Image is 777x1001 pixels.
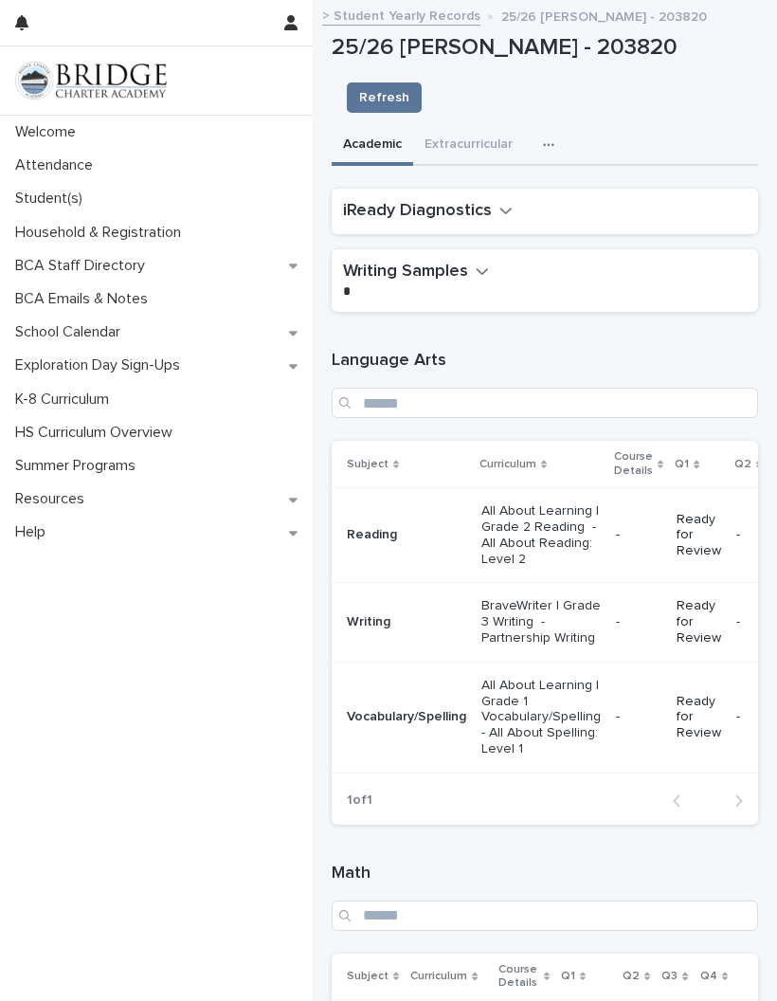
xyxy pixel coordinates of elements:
p: Q1 [675,454,689,475]
img: V1C1m3IdTEidaUdm9Hs0 [15,62,167,100]
p: K-8 Curriculum [8,391,124,409]
p: Subject [347,454,388,475]
p: BCA Emails & Notes [8,290,163,308]
button: Next [708,792,758,810]
h1: Language Arts [332,350,758,373]
button: Refresh [347,82,422,113]
p: All About Learning | Grade 2 Reading - All About Reading: Level 2 [481,503,601,567]
h2: iReady Diagnostics [343,200,492,223]
input: Search [332,901,758,931]
p: Ready for Review [677,694,721,741]
p: HS Curriculum Overview [8,424,188,442]
p: BCA Staff Directory [8,257,160,275]
p: Help [8,523,61,541]
p: Household & Registration [8,224,196,242]
p: Welcome [8,123,91,141]
p: 25/26 [PERSON_NAME] - 203820 [501,5,707,26]
a: > Student Yearly Records [322,4,480,26]
p: Q3 [661,966,678,987]
p: Subject [347,966,388,987]
p: Course Details [614,446,653,482]
p: - [736,614,760,630]
p: Q2 [623,966,640,987]
p: 25/26 [PERSON_NAME] - 203820 [332,34,758,62]
p: - [736,527,760,543]
button: Writing Samples [343,261,489,283]
p: Student(s) [8,190,98,208]
p: 1 of 1 [332,777,388,824]
span: Refresh [359,88,409,107]
p: Summer Programs [8,457,151,475]
p: Q2 [734,454,751,475]
p: Resources [8,490,99,508]
p: School Calendar [8,323,136,341]
p: Ready for Review [677,598,721,646]
p: All About Learning | Grade 1 Vocabulary/Spelling - All About Spelling: Level 1 [481,678,601,757]
input: Search [332,388,758,418]
p: - [616,614,661,630]
button: Back [658,792,708,810]
p: Q4 [700,966,717,987]
p: - [616,709,661,725]
p: Vocabulary/Spelling [347,709,466,725]
h2: Writing Samples [343,261,468,283]
p: Exploration Day Sign-Ups [8,356,195,374]
p: BraveWriter | Grade 3 Writing - Partnership Writing [481,598,601,646]
p: Attendance [8,156,108,174]
p: Curriculum [410,966,467,987]
p: - [736,709,760,725]
button: Academic [332,126,413,166]
p: Ready for Review [677,512,721,559]
button: Extracurricular [413,126,524,166]
h1: Math [332,863,758,885]
p: Reading [347,527,466,543]
p: Curriculum [479,454,536,475]
p: Writing [347,614,466,630]
p: - [616,527,661,543]
button: iReady Diagnostics [343,200,513,223]
p: Course Details [498,959,538,994]
p: Q1 [561,966,575,987]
